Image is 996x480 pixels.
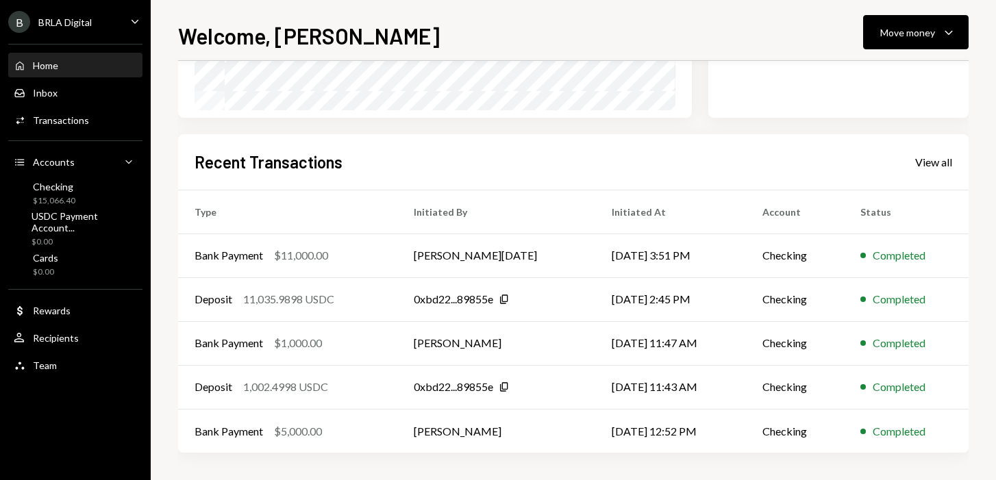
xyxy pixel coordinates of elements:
a: Transactions [8,108,142,132]
td: Checking [746,277,844,321]
div: Completed [873,335,925,351]
div: Rewards [33,305,71,316]
a: USDC Payment Account...$0.00 [8,212,142,245]
a: Cards$0.00 [8,248,142,281]
td: [PERSON_NAME] [397,409,595,453]
div: $1,000.00 [274,335,322,351]
div: Cards [33,252,58,264]
div: Deposit [195,379,232,395]
div: Bank Payment [195,247,263,264]
div: 1,002.4998 USDC [243,379,328,395]
td: [DATE] 11:43 AM [595,365,746,409]
div: B [8,11,30,33]
button: Move money [863,15,969,49]
div: Inbox [33,87,58,99]
td: [DATE] 3:51 PM [595,233,746,277]
h2: Recent Transactions [195,151,343,173]
div: Completed [873,379,925,395]
th: Account [746,190,844,233]
div: $0.00 [32,236,137,248]
a: Recipients [8,325,142,350]
div: Bank Payment [195,423,263,440]
div: Deposit [195,291,232,307]
th: Initiated By [397,190,595,233]
div: Checking [33,181,75,192]
th: Status [844,190,969,233]
a: View all [915,154,952,169]
a: Team [8,353,142,377]
td: [DATE] 11:47 AM [595,321,746,365]
div: Transactions [33,114,89,126]
div: 11,035.9898 USDC [243,291,334,307]
td: [PERSON_NAME] [397,321,595,365]
div: $5,000.00 [274,423,322,440]
td: Checking [746,409,844,453]
td: [DATE] 12:52 PM [595,409,746,453]
div: Accounts [33,156,75,168]
td: Checking [746,365,844,409]
div: Completed [873,423,925,440]
td: [PERSON_NAME][DATE] [397,233,595,277]
div: Home [33,60,58,71]
a: Inbox [8,80,142,105]
td: [DATE] 2:45 PM [595,277,746,321]
div: USDC Payment Account... [32,210,137,233]
a: Checking$15,066.40 [8,177,142,210]
div: $11,000.00 [274,247,328,264]
div: Team [33,359,57,371]
a: Rewards [8,298,142,323]
div: BRLA Digital [38,16,92,28]
div: $0.00 [33,266,58,278]
a: Accounts [8,149,142,174]
a: Home [8,53,142,77]
div: 0xbd22...89855e [414,379,493,395]
div: Move money [880,25,935,40]
th: Initiated At [595,190,746,233]
td: Checking [746,233,844,277]
h1: Welcome, [PERSON_NAME] [178,22,440,49]
div: $15,066.40 [33,195,75,207]
th: Type [178,190,397,233]
div: Completed [873,247,925,264]
td: Checking [746,321,844,365]
div: View all [915,155,952,169]
div: Recipients [33,332,79,344]
div: Bank Payment [195,335,263,351]
div: 0xbd22...89855e [414,291,493,307]
div: Completed [873,291,925,307]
